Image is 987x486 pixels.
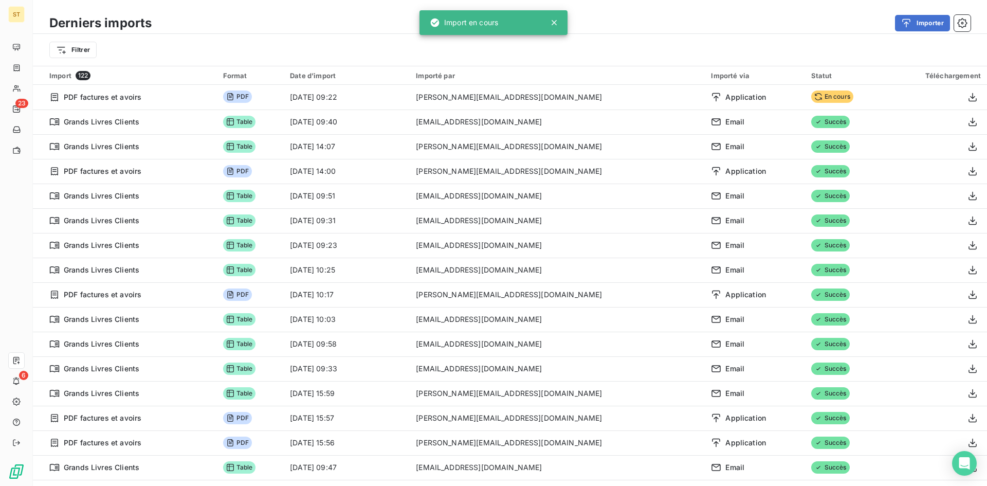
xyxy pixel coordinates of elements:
span: Email [725,141,744,152]
span: Succès [811,190,850,202]
button: Importer [895,15,950,31]
span: Grands Livres Clients [64,364,139,374]
td: [EMAIL_ADDRESS][DOMAIN_NAME] [410,307,705,332]
div: Import [49,71,211,80]
td: [EMAIL_ADDRESS][DOMAIN_NAME] [410,455,705,480]
span: Email [725,117,744,127]
td: [DATE] 09:33 [284,356,410,381]
td: [EMAIL_ADDRESS][DOMAIN_NAME] [410,356,705,381]
span: Email [725,265,744,275]
span: Succès [811,214,850,227]
span: Table [223,461,256,474]
span: Application [725,166,766,176]
span: Succès [811,437,850,449]
span: En cours [811,91,853,103]
span: 6 [19,371,28,380]
span: Email [725,364,744,374]
span: Email [725,314,744,325]
span: Grands Livres Clients [64,117,139,127]
span: PDF [223,91,252,103]
span: Table [223,239,256,251]
span: Succès [811,239,850,251]
span: Grands Livres Clients [64,339,139,349]
td: [DATE] 14:07 [284,134,410,159]
td: [EMAIL_ADDRESS][DOMAIN_NAME] [410,233,705,258]
td: [DATE] 15:56 [284,430,410,455]
div: Importé via [711,71,798,80]
span: Application [725,438,766,448]
td: [EMAIL_ADDRESS][DOMAIN_NAME] [410,184,705,208]
span: Grands Livres Clients [64,265,139,275]
span: Succès [811,412,850,424]
h3: Derniers imports [49,14,152,32]
td: [EMAIL_ADDRESS][DOMAIN_NAME] [410,208,705,233]
td: [PERSON_NAME][EMAIL_ADDRESS][DOMAIN_NAME] [410,159,705,184]
span: Succès [811,289,850,301]
span: Table [223,338,256,350]
td: [DATE] 15:57 [284,406,410,430]
td: [DATE] 10:25 [284,258,410,282]
td: [PERSON_NAME][EMAIL_ADDRESS][DOMAIN_NAME] [410,381,705,406]
span: Grands Livres Clients [64,141,139,152]
span: Succès [811,165,850,177]
span: PDF factures et avoirs [64,166,141,176]
div: Téléchargement [892,71,981,80]
td: [PERSON_NAME][EMAIL_ADDRESS][DOMAIN_NAME] [410,406,705,430]
span: Email [725,462,744,473]
span: Grands Livres Clients [64,240,139,250]
span: Grands Livres Clients [64,388,139,399]
span: PDF [223,412,252,424]
td: [DATE] 10:17 [284,282,410,307]
div: Import en cours [430,13,498,32]
td: [PERSON_NAME][EMAIL_ADDRESS][DOMAIN_NAME] [410,430,705,455]
span: Application [725,413,766,423]
span: Table [223,313,256,326]
td: [EMAIL_ADDRESS][DOMAIN_NAME] [410,332,705,356]
span: Application [725,290,766,300]
td: [DATE] 09:58 [284,332,410,356]
div: Statut [811,71,880,80]
td: [DATE] 15:59 [284,381,410,406]
span: Succès [811,387,850,400]
td: [DATE] 09:51 [284,184,410,208]
span: Email [725,339,744,349]
span: Table [223,190,256,202]
span: Succès [811,461,850,474]
td: [DATE] 09:31 [284,208,410,233]
span: Email [725,191,744,201]
td: [DATE] 09:22 [284,85,410,110]
td: [PERSON_NAME][EMAIL_ADDRESS][DOMAIN_NAME] [410,85,705,110]
span: Grands Livres Clients [64,215,139,226]
span: PDF [223,165,252,177]
span: Table [223,387,256,400]
span: 122 [76,71,90,80]
td: [DATE] 09:40 [284,110,410,134]
td: [PERSON_NAME][EMAIL_ADDRESS][DOMAIN_NAME] [410,282,705,307]
div: Importé par [416,71,699,80]
img: Logo LeanPay [8,463,25,480]
span: Email [725,388,744,399]
td: [EMAIL_ADDRESS][DOMAIN_NAME] [410,110,705,134]
button: Filtrer [49,42,97,58]
span: 23 [15,99,28,108]
span: Table [223,116,256,128]
td: [DATE] 14:00 [284,159,410,184]
div: ST [8,6,25,23]
span: Table [223,363,256,375]
span: PDF factures et avoirs [64,290,141,300]
td: [EMAIL_ADDRESS][DOMAIN_NAME] [410,258,705,282]
span: Email [725,215,744,226]
span: Succès [811,313,850,326]
span: Grands Livres Clients [64,191,139,201]
span: Application [725,92,766,102]
span: PDF factures et avoirs [64,413,141,423]
span: PDF [223,289,252,301]
span: PDF [223,437,252,449]
span: PDF factures et avoirs [64,92,141,102]
span: Grands Livres Clients [64,314,139,325]
td: [PERSON_NAME][EMAIL_ADDRESS][DOMAIN_NAME] [410,134,705,159]
span: Table [223,214,256,227]
span: Grands Livres Clients [64,462,139,473]
span: Succès [811,363,850,375]
div: Open Intercom Messenger [952,451,977,476]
